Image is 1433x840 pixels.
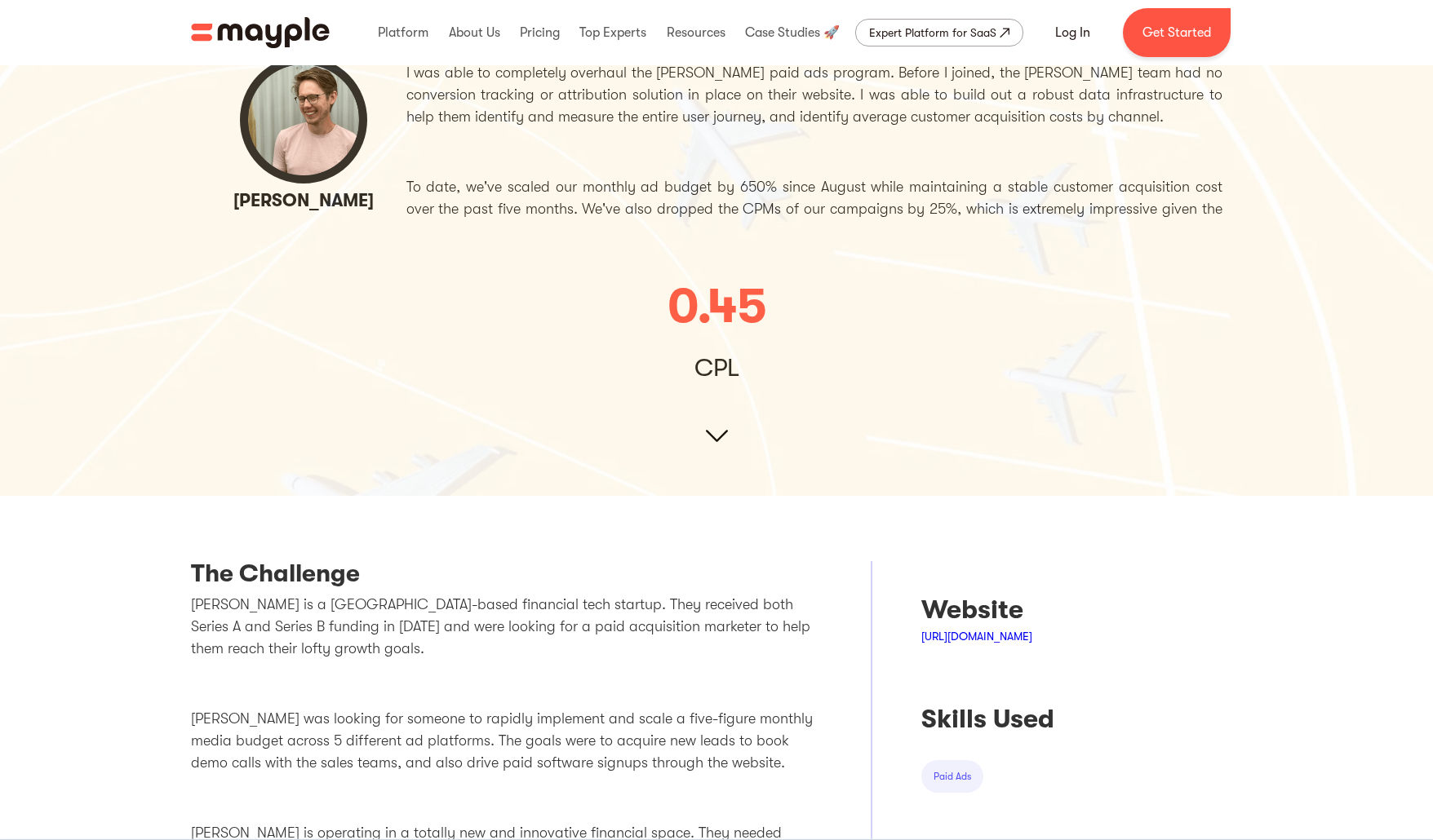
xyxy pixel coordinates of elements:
[516,7,564,59] div: Pricing
[869,23,996,42] div: Expert Platform for SaaS
[1123,8,1231,57] a: Get Started
[934,768,971,785] div: paid ads
[1036,13,1110,52] a: Log In
[191,17,330,48] a: home
[191,561,822,594] h3: The Challenge
[921,594,1054,626] div: Website
[191,708,822,774] p: [PERSON_NAME] was looking for someone to rapidly implement and scale a five-figure monthly media ...
[575,7,650,59] div: Top Experts
[663,7,730,59] div: Resources
[855,19,1023,46] a: Expert Platform for SaaS
[191,17,330,48] img: Mayple logo
[921,630,1032,643] a: [URL][DOMAIN_NAME]
[1139,651,1433,840] iframe: Chat Widget
[921,703,1054,736] div: Skills Used
[445,7,504,59] div: About Us
[191,594,822,660] p: [PERSON_NAME] is a [GEOGRAPHIC_DATA]-based financial tech startup. They received both Series A an...
[374,7,433,59] div: Platform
